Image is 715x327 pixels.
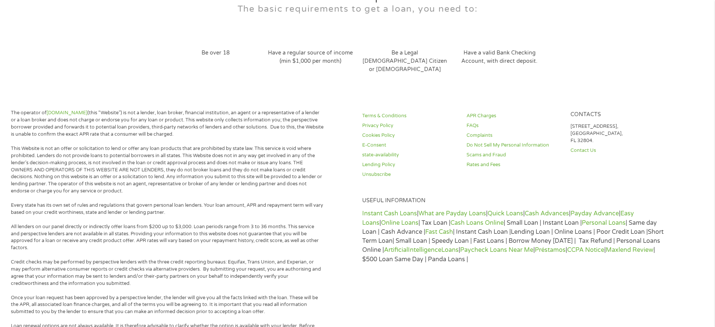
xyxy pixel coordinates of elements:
[362,122,458,129] a: Privacy Policy
[567,246,604,254] a: CCPA Notice
[362,209,666,264] p: | | | | | | | Tax Loan | | Small Loan | Instant Loan | | Same day Loan | Cash Advance | | Instant...
[467,142,562,149] a: Do Not Sell My Personal Information
[11,145,324,195] p: This Website is not an offer or solicitation to lend or offer any loan products that are prohibit...
[169,5,547,14] h2: The basic requirements to get a loan, you need to:
[425,228,453,236] a: Fast Cash
[362,210,634,226] a: Easy Loans
[467,161,562,168] a: Rates and Fees
[381,219,418,227] a: Online Loans
[362,197,666,204] h4: Useful Information
[11,259,324,287] p: Credit checks may be performed by perspective lenders with the three credit reporting bureaus: Eq...
[266,67,268,73] span: I
[266,49,354,65] p: Have a regular source of income (min $1,000 per month)
[362,151,458,159] a: state-availability
[467,151,562,159] a: Scams and Fraud
[467,122,562,129] a: FAQs
[441,246,459,254] a: Loans
[362,142,458,149] a: E-Consent
[606,246,653,254] a: Maxlend Review
[361,49,449,73] p: Be a Legal [DEMOGRAPHIC_DATA] Citizen or [DEMOGRAPHIC_DATA]
[570,111,666,118] h4: Contacts
[11,294,324,316] p: Once your loan request has been approved by a perspective lender, the lender will give you all th...
[488,210,523,217] a: Quick Loans
[570,123,666,144] p: [STREET_ADDRESS], [GEOGRAPHIC_DATA], FL 32804.
[361,75,363,81] span: I
[172,49,260,57] p: Be over 18
[467,112,562,120] a: APR Charges
[467,132,562,139] a: Complaints
[362,210,417,217] a: Instant Cash Loans
[362,132,458,139] a: Cookies Policy
[525,210,569,217] a: Cash Advances
[582,219,626,227] a: Personal Loans
[384,246,408,254] a: Artificial
[362,171,458,178] a: Unsubscribe
[460,246,533,254] a: Paycheck Loans Near Me
[450,219,504,227] a: Cash Loans Online
[11,109,324,138] p: The operator of (this “Website”) is not a lender, loan broker, financial institution, an agent or...
[47,110,87,116] a: [DOMAIN_NAME]
[570,147,666,154] a: Contact Us
[362,112,458,120] a: Terms & Conditions
[418,210,486,217] a: What are Payday Loans
[408,246,441,254] a: Intelligence
[535,246,566,254] a: Préstamos
[456,49,543,65] p: Have a valid Bank Checking Account, with direct deposit.
[362,161,458,168] a: Lending Policy
[11,202,324,216] p: Every state has its own set of rules and regulations that govern personal loan lenders. Your loan...
[570,210,619,217] a: Payday Advance
[11,223,324,252] p: All lenders on our panel directly or indirectly offer loans from $200 up to $3,000. Loan periods ...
